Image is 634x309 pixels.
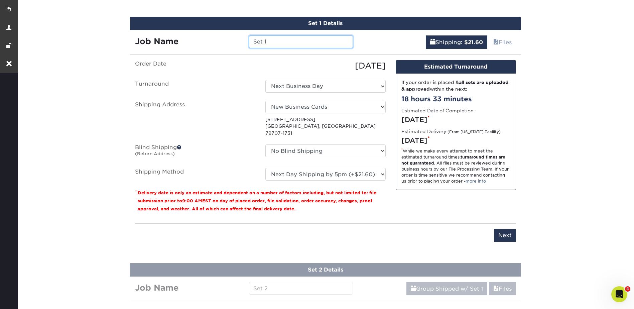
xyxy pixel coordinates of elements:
[430,39,435,45] span: shipping
[448,130,501,134] small: (From [US_STATE] Facility)
[182,198,202,203] span: 9:00 AM
[489,282,516,295] a: Files
[625,286,630,292] span: 4
[130,17,521,30] div: Set 1 Details
[130,144,260,160] label: Blind Shipping
[135,151,175,156] small: (Return Address)
[466,179,486,184] a: more info
[401,94,510,104] div: 18 hours 33 minutes
[135,36,178,46] strong: Job Name
[249,35,353,48] input: Enter a job name
[406,282,487,295] a: Group Shipped w/ Set 1
[138,190,376,211] small: Delivery date is only an estimate and dependent on a number of factors including, but not limited...
[401,135,510,145] div: [DATE]
[489,35,516,49] a: Files
[396,60,516,74] div: Estimated Turnaround
[260,60,391,72] div: [DATE]
[494,229,516,242] input: Next
[401,115,510,125] div: [DATE]
[401,107,475,114] label: Estimated Date of Completion:
[130,101,260,136] label: Shipping Address
[461,39,483,45] b: : $21.60
[493,286,499,292] span: files
[401,79,510,93] div: If your order is placed & within the next:
[401,154,505,166] strong: turnaround times are not guaranteed
[611,286,627,302] iframe: Intercom live chat
[130,80,260,93] label: Turnaround
[130,60,260,72] label: Order Date
[411,286,416,292] span: shipping
[265,116,386,136] p: [STREET_ADDRESS] [GEOGRAPHIC_DATA], [GEOGRAPHIC_DATA] 79707-1731
[426,35,487,49] a: Shipping: $21.60
[401,148,510,184] div: While we make every attempt to meet the estimated turnaround times; . All files must be reviewed ...
[130,168,260,181] label: Shipping Method
[401,128,501,135] label: Estimated Delivery:
[493,39,499,45] span: files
